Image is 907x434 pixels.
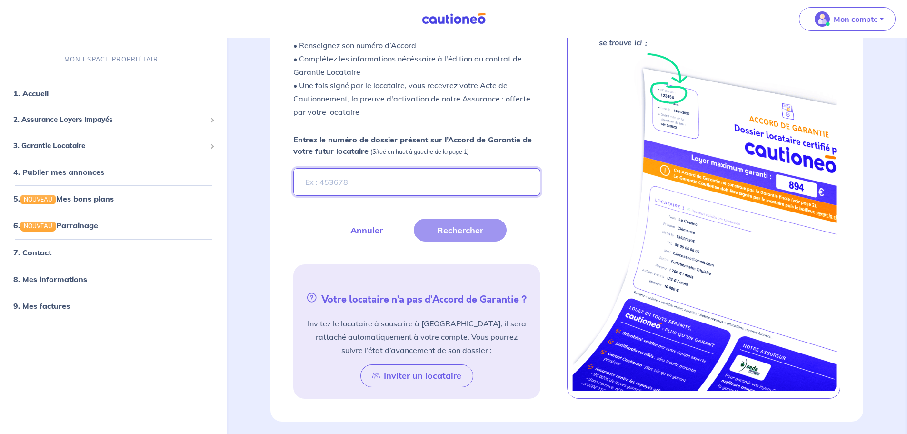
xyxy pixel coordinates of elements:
a: 8. Mes informations [13,274,87,284]
button: Annuler [327,219,406,242]
button: illu_account_valid_menu.svgMon compte [799,7,896,31]
em: (Situé en haut à gauche de la page 1) [370,148,469,155]
div: 1. Accueil [4,84,223,103]
div: 7. Contact [4,243,223,262]
div: 8. Mes informations [4,270,223,289]
a: 7. Contact [13,248,51,257]
div: 5.NOUVEAUMes bons plans [4,189,223,208]
h5: Votre locataire n’a pas d’Accord de Garantie ? [297,291,536,305]
button: Inviter un locataire [360,364,473,387]
div: 4. Publier mes annonces [4,162,223,182]
div: 2. Assurance Loyers Impayés [4,111,223,129]
div: 3. Garantie Locataire [4,137,223,155]
p: MON ESPACE PROPRIÉTAIRE [64,55,162,64]
a: 5.NOUVEAUMes bons plans [13,194,114,203]
div: 9. Mes factures [4,296,223,315]
span: 2. Assurance Loyers Impayés [13,114,206,125]
input: Ex : 453678 [293,168,540,196]
img: Cautioneo [418,13,489,25]
span: 3. Garantie Locataire [13,141,206,151]
a: 6.NOUVEAUParrainage [13,221,98,230]
div: 6.NOUVEAUParrainage [4,216,223,235]
img: certificate-new.png [570,14,837,391]
a: 1. Accueil [13,89,49,98]
a: 9. Mes factures [13,301,70,311]
img: illu_account_valid_menu.svg [815,11,830,27]
a: 4. Publier mes annonces [13,167,104,177]
p: Mon compte [834,13,878,25]
strong: Entrez le numéro de dossier présent sur l’Accord de Garantie de votre futur locataire [293,135,532,156]
p: Invitez le locataire à souscrire à [GEOGRAPHIC_DATA], il sera rattaché automatiquement à votre co... [305,317,528,357]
